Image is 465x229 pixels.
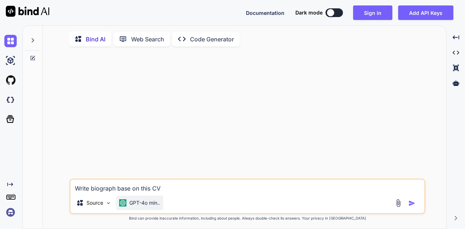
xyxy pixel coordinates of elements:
[105,200,112,206] img: Pick Models
[398,5,453,20] button: Add API Keys
[86,35,105,44] p: Bind AI
[4,74,17,86] img: githubLight
[353,5,392,20] button: Sign in
[4,94,17,106] img: darkCloudIdeIcon
[69,216,425,221] p: Bind can provide inaccurate information, including about people. Always double-check its answers....
[246,10,284,16] span: Documentation
[4,35,17,47] img: chat
[4,206,17,218] img: signin
[131,35,164,44] p: Web Search
[6,6,49,17] img: Bind AI
[129,199,160,206] p: GPT-4o min..
[246,9,284,17] button: Documentation
[119,199,126,206] img: GPT-4o mini
[86,199,103,206] p: Source
[295,9,323,16] span: Dark mode
[394,199,403,207] img: attachment
[4,54,17,67] img: ai-studio
[70,180,424,193] textarea: Write biograph base on this CV
[408,200,416,207] img: icon
[190,35,234,44] p: Code Generator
